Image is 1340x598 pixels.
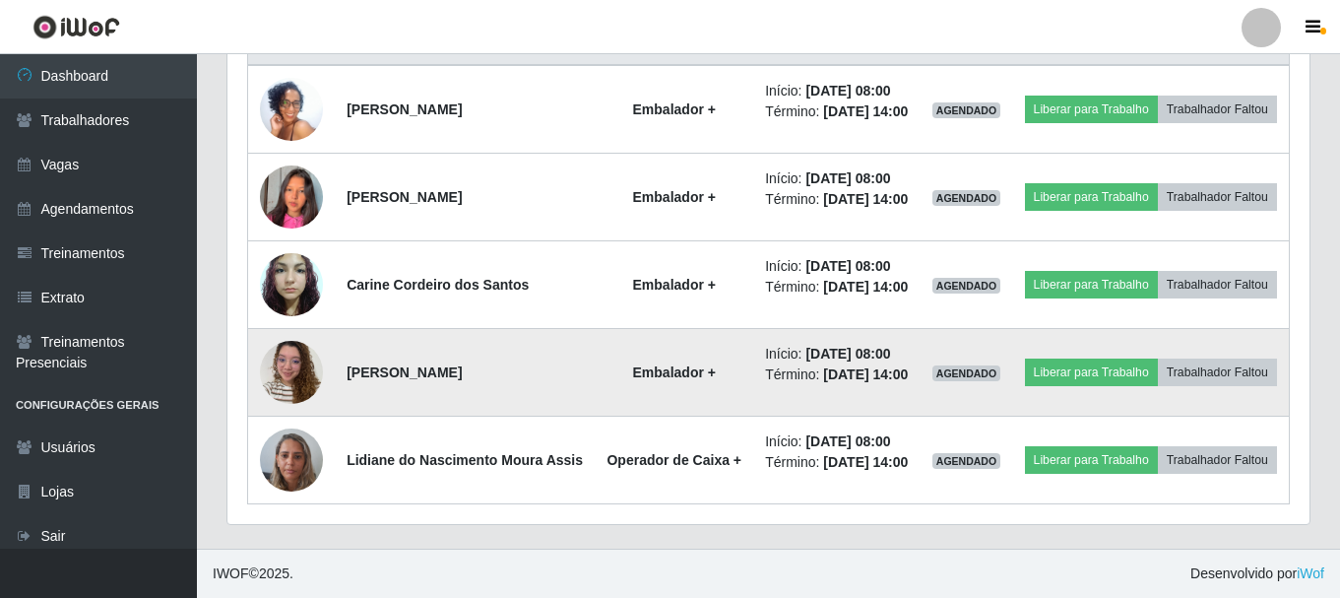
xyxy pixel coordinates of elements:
button: Liberar para Trabalho [1025,359,1158,386]
time: [DATE] 08:00 [805,83,890,99]
a: iWof [1297,565,1324,581]
button: Liberar para Trabalho [1025,96,1158,123]
time: [DATE] 14:00 [823,103,908,119]
li: Término: [765,101,908,122]
button: Trabalhador Faltou [1158,359,1277,386]
button: Trabalhador Faltou [1158,183,1277,211]
span: IWOF [213,565,249,581]
time: [DATE] 08:00 [805,433,890,449]
strong: [PERSON_NAME] [347,365,462,380]
button: Liberar para Trabalho [1025,271,1158,299]
span: © 2025 . [213,564,293,584]
img: CoreUI Logo [32,15,120,39]
img: 1730825736988.jpeg [260,242,323,326]
button: Trabalhador Faltou [1158,446,1277,474]
li: Início: [765,256,908,277]
strong: [PERSON_NAME] [347,101,462,117]
time: [DATE] 14:00 [823,366,908,382]
span: AGENDADO [932,102,1001,118]
li: Término: [765,189,908,210]
strong: Embalador + [633,101,716,117]
li: Início: [765,432,908,452]
time: [DATE] 08:00 [805,258,890,274]
span: AGENDADO [932,278,1001,294]
time: [DATE] 08:00 [805,170,890,186]
strong: Carine Cordeiro dos Santos [347,277,529,293]
span: Desenvolvido por [1190,564,1324,584]
li: Término: [765,365,908,385]
li: Início: [765,344,908,365]
strong: Lidiane do Nascimento Moura Assis [347,452,583,468]
strong: Embalador + [633,189,716,205]
button: Trabalhador Faltou [1158,96,1277,123]
img: 1730220798752.jpeg [260,418,323,501]
span: AGENDADO [932,365,1001,381]
span: AGENDADO [932,190,1001,206]
time: [DATE] 08:00 [805,346,890,362]
time: [DATE] 14:00 [823,454,908,470]
button: Liberar para Trabalho [1025,183,1158,211]
li: Início: [765,168,908,189]
strong: Embalador + [633,365,716,380]
strong: Operador de Caixa + [606,452,741,468]
li: Início: [765,81,908,101]
time: [DATE] 14:00 [823,279,908,295]
strong: [PERSON_NAME] [347,189,462,205]
span: AGENDADO [932,453,1001,469]
img: 1747341795862.jpeg [260,141,323,253]
strong: Embalador + [633,277,716,293]
li: Término: [765,452,908,473]
li: Término: [765,277,908,298]
button: Trabalhador Faltou [1158,271,1277,299]
button: Liberar para Trabalho [1025,446,1158,474]
img: 1744329545965.jpeg [260,330,323,414]
img: 1692498392300.jpeg [260,39,323,179]
time: [DATE] 14:00 [823,191,908,207]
